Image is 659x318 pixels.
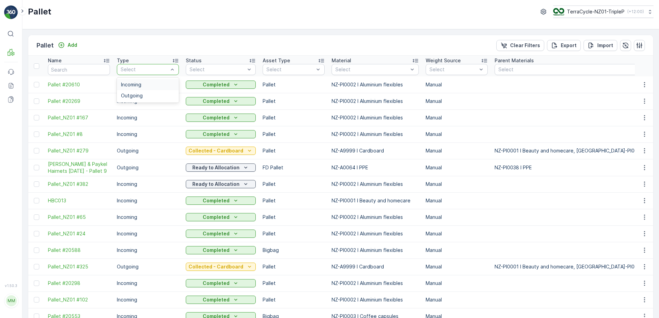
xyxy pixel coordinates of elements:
[426,114,488,121] p: Manual
[263,81,325,88] p: Pallet
[332,263,419,270] p: NZ-A9999 I Cardboard
[34,214,39,220] div: Toggle Row Selected
[117,114,179,121] p: Incoming
[121,93,143,98] span: Outgoing
[186,163,256,172] button: Ready to Allocation
[34,264,39,269] div: Toggle Row Selected
[203,114,230,121] p: Completed
[4,6,18,19] img: logo
[332,214,419,221] p: NZ-PI0002 I Aluminium flexibles
[48,161,110,174] a: FD Fisher & Paykel Hairnets 10.11.23 - Pallet 9
[567,8,625,15] p: TerraCycle-NZ01-TripleP
[203,131,230,138] p: Completed
[48,114,110,121] span: Pallet_NZ01 #167
[332,280,419,287] p: NZ-PI0002 I Aluminium flexibles
[48,230,110,237] span: Pallet_NZ01 #24
[34,115,39,120] div: Toggle Row Selected
[332,247,419,254] p: NZ-PI0002 I Aluminium flexibles
[553,6,653,18] button: TerraCycle-NZ01-TripleP(+12:00)
[203,214,230,221] p: Completed
[426,81,488,88] p: Manual
[186,197,256,205] button: Completed
[203,81,230,88] p: Completed
[48,214,110,221] a: Pallet_NZ01 #65
[48,181,110,188] a: Pallet_NZ01 #382
[597,42,613,49] p: Import
[48,263,110,270] a: Pallet_NZ01 #325
[547,40,581,51] button: Export
[117,147,179,154] p: Outgoing
[48,280,110,287] span: Pallet #20298
[263,230,325,237] p: Pallet
[332,164,419,171] p: NZ-A0064 I PPE
[48,81,110,88] a: Pallet #20610
[48,296,110,303] a: Pallet_NZ01 #102
[263,197,325,204] p: Pallet
[426,296,488,303] p: Manual
[117,131,179,138] p: Incoming
[332,147,419,154] p: NZ-A9999 I Cardboard
[34,181,39,187] div: Toggle Row Selected
[34,148,39,153] div: Toggle Row Selected
[48,197,110,204] span: HBC013
[203,197,230,204] p: Completed
[263,114,325,121] p: Pallet
[426,230,488,237] p: Manual
[117,263,179,270] p: Outgoing
[426,197,488,204] p: Manual
[263,214,325,221] p: Pallet
[263,98,325,105] p: Pallet
[553,8,564,15] img: TC_7kpGtVS.png
[48,161,110,174] span: [PERSON_NAME] & Paykel Hairnets [DATE] - Pallet 9
[332,98,419,105] p: NZ-PI0002 I Aluminium flexibles
[263,263,325,270] p: Pallet
[34,198,39,203] div: Toggle Row Selected
[186,130,256,138] button: Completed
[426,280,488,287] p: Manual
[186,213,256,221] button: Completed
[186,81,256,89] button: Completed
[332,114,419,121] p: NZ-PI0002 I Aluminium flexibles
[34,165,39,170] div: Toggle Row Selected
[203,247,230,254] p: Completed
[189,263,243,270] p: Collected - Cardboard
[263,57,290,64] p: Asset Type
[426,164,488,171] p: Manual
[192,164,240,171] p: Ready to Allocation
[203,280,230,287] p: Completed
[496,40,544,51] button: Clear Filters
[117,164,179,171] p: Outgoing
[263,164,325,171] p: FD Pallet
[426,98,488,105] p: Manual
[332,57,351,64] p: Material
[263,280,325,287] p: Pallet
[186,230,256,238] button: Completed
[561,42,577,49] p: Export
[584,40,617,51] button: Import
[186,263,256,271] button: Collected - Cardboard
[34,131,39,137] div: Toggle Row Selected
[203,296,230,303] p: Completed
[121,66,168,73] p: Select
[426,214,488,221] p: Manual
[28,6,51,17] p: Pallet
[48,247,110,254] span: Pallet #20588
[426,147,488,154] p: Manual
[34,231,39,236] div: Toggle Row Selected
[192,181,240,188] p: Ready to Allocation
[263,147,325,154] p: Pallet
[34,280,39,286] div: Toggle Row Selected
[55,41,80,49] button: Add
[117,296,179,303] p: Incoming
[48,147,110,154] a: Pallet_NZ01 #279
[186,246,256,254] button: Completed
[426,181,488,188] p: Manual
[48,98,110,105] a: Pallet #20269
[117,230,179,237] p: Incoming
[34,98,39,104] div: Toggle Row Selected
[332,81,419,88] p: NZ-PI0002 I Aluminium flexibles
